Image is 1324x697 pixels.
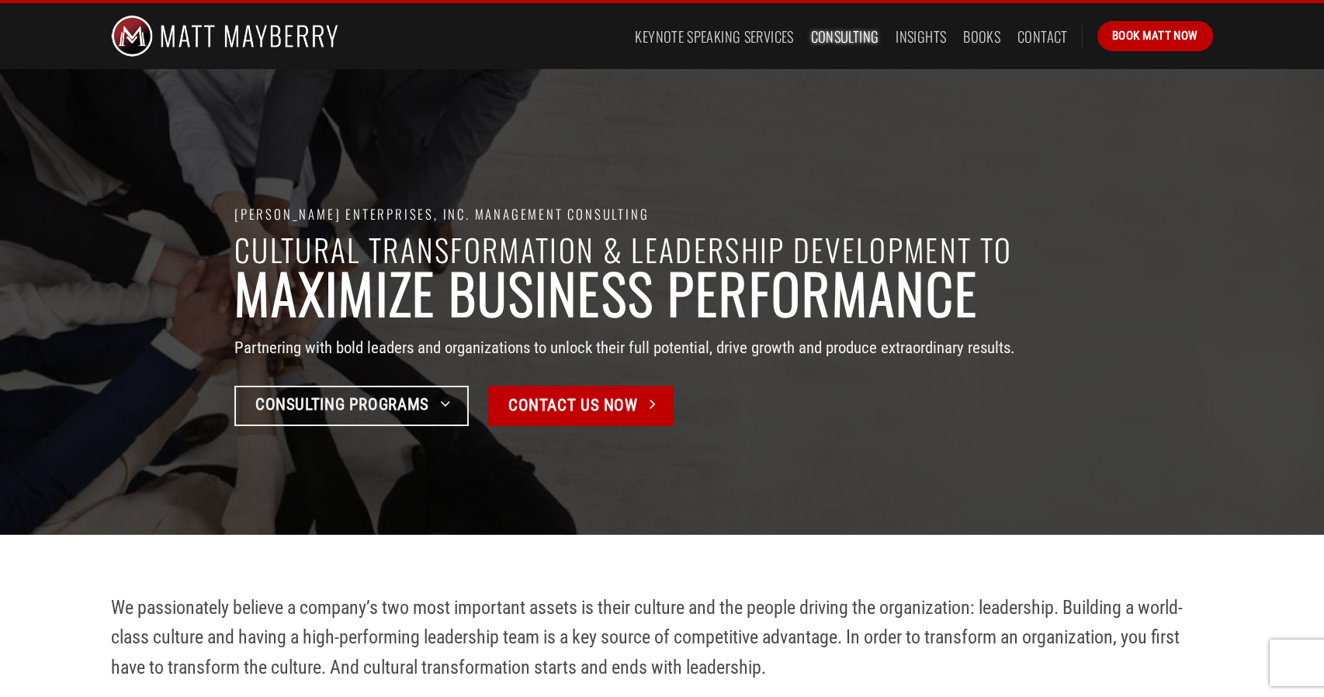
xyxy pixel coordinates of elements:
[1017,23,1068,50] a: Contact
[635,23,793,50] a: Keynote Speaking Services
[1097,21,1213,50] a: Book Matt Now
[234,227,1012,272] span: Cultural Transformation & leadership development to
[811,23,879,50] a: Consulting
[234,252,978,332] strong: maximize business performance
[488,386,673,426] a: Contact Us now
[508,393,638,418] span: Contact Us now
[1112,26,1198,45] span: Book Matt Now
[234,335,1112,361] p: Partnering with bold leaders and organizations to unlock their full potential, drive growth and p...
[111,3,338,69] img: Matt Mayberry
[963,23,1000,50] a: Books
[896,23,946,50] a: Insights
[111,593,1213,682] p: We passionately believe a company’s two most important assets is their culture and the people dri...
[255,392,429,418] span: Consulting Programs
[234,204,649,224] span: [PERSON_NAME] Enterprises, Inc. Management Consulting
[234,386,469,426] a: Consulting Programs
